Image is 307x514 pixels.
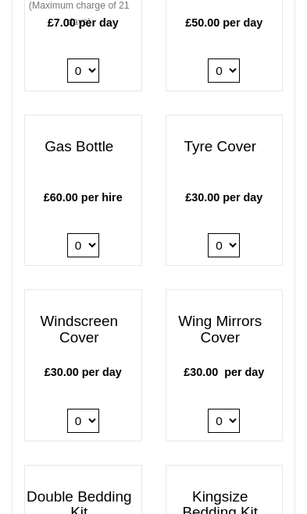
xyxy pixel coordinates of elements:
[166,306,283,354] h3: Wing Mirrors Cover
[44,191,123,204] b: £60.00 per hire
[48,16,119,29] b: £7.00 per day
[25,306,141,354] h3: Windscreen Cover
[45,366,122,378] b: £30.00 per day
[184,366,264,378] b: £30.00 per day
[166,131,283,163] h3: Tyre Cover
[25,131,141,163] h3: Gas Bottle
[185,191,262,204] b: £30.00 per day
[185,16,262,29] b: £50.00 per day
